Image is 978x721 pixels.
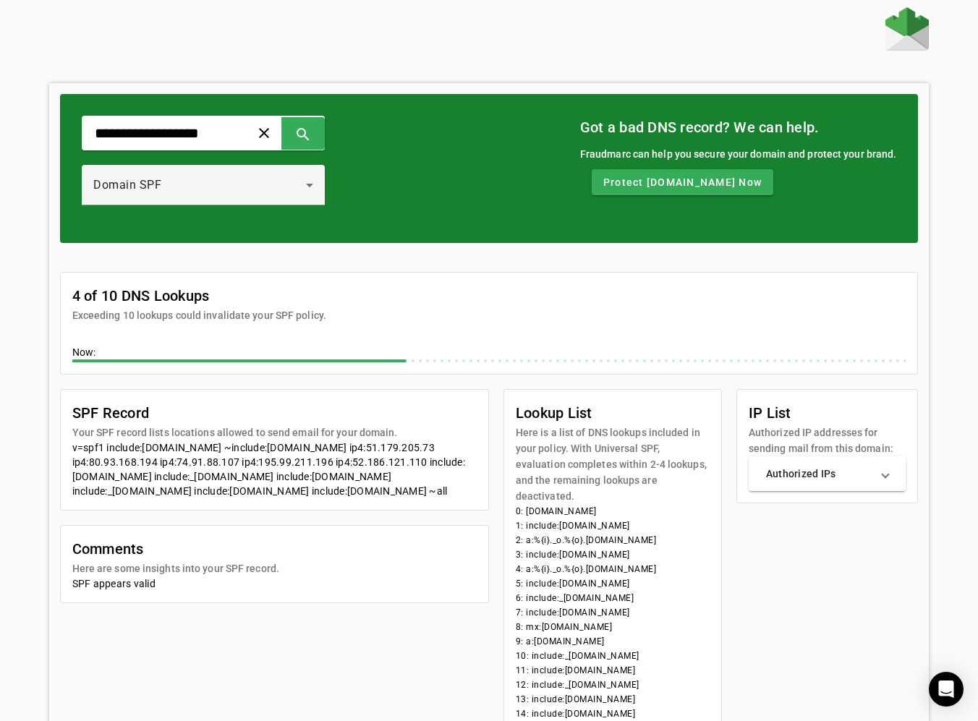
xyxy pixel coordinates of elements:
[885,7,929,54] a: Home
[580,146,897,162] div: Fraudmarc can help you secure your domain and protect your brand.
[749,401,906,425] mat-card-title: IP List
[516,533,710,547] li: 2: a:%{i}._o.%{o}.[DOMAIN_NAME]
[516,649,710,663] li: 10: include:_[DOMAIN_NAME]
[516,634,710,649] li: 9: a:[DOMAIN_NAME]
[516,401,710,425] mat-card-title: Lookup List
[516,519,710,533] li: 1: include:[DOMAIN_NAME]
[749,456,906,491] mat-expansion-panel-header: Authorized IPs
[72,440,477,498] div: v=spf1 include:[DOMAIN_NAME] ~include:[DOMAIN_NAME] ip4:51.179.205.73 ip4:80.93.168.194 ip4:74.91...
[885,7,929,51] img: Fraudmarc Logo
[72,345,906,362] div: Now:
[516,620,710,634] li: 8: mx:[DOMAIN_NAME]
[516,707,710,721] li: 14: include:[DOMAIN_NAME]
[516,591,710,605] li: 6: include:_[DOMAIN_NAME]
[72,284,326,307] mat-card-title: 4 of 10 DNS Lookups
[516,504,710,519] li: 0: [DOMAIN_NAME]
[929,672,964,707] div: Open Intercom Messenger
[516,692,710,707] li: 13: include:[DOMAIN_NAME]
[516,605,710,620] li: 7: include:[DOMAIN_NAME]
[72,537,279,560] mat-card-title: Comments
[93,178,161,192] span: Domain SPF
[603,175,762,189] span: Protect [DOMAIN_NAME] Now
[516,678,710,692] li: 12: include:_[DOMAIN_NAME]
[516,547,710,562] li: 3: include:[DOMAIN_NAME]
[592,169,773,195] button: Protect [DOMAIN_NAME] Now
[72,401,398,425] mat-card-title: SPF Record
[72,576,477,591] div: SPF appears valid
[516,663,710,678] li: 11: include:[DOMAIN_NAME]
[766,466,872,481] mat-panel-title: Authorized IPs
[72,425,398,440] mat-card-subtitle: Your SPF record lists locations allowed to send email for your domain.
[516,425,710,504] mat-card-subtitle: Here is a list of DNS lookups included in your policy. With Universal SPF, evaluation completes w...
[72,307,326,323] mat-card-subtitle: Exceeding 10 lookups could invalidate your SPF policy.
[516,576,710,591] li: 5: include:[DOMAIN_NAME]
[749,425,906,456] mat-card-subtitle: Authorized IP addresses for sending mail from this domain:
[72,560,279,576] mat-card-subtitle: Here are some insights into your SPF record.
[516,562,710,576] li: 4: a:%{i}._o.%{o}.[DOMAIN_NAME]
[580,116,897,139] mat-card-title: Got a bad DNS record? We can help.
